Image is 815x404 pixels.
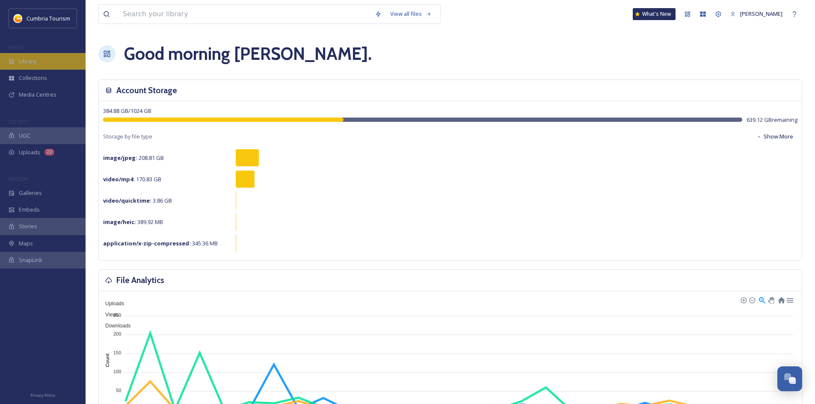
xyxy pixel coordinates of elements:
span: Uploads [99,301,124,307]
span: Downloads [99,323,130,329]
strong: application/x-zip-compressed : [103,239,191,247]
tspan: 100 [113,369,121,374]
h3: File Analytics [116,274,164,286]
span: Collections [19,74,47,82]
input: Search your library [119,5,370,24]
span: Privacy Policy [30,392,55,398]
div: Selection Zoom [758,296,765,303]
tspan: 200 [113,331,121,336]
strong: image/heic : [103,218,136,226]
div: Zoom In [740,297,746,303]
img: images.jpg [14,14,22,23]
span: Maps [19,239,33,248]
text: Count [105,354,110,367]
a: View all files [386,6,436,22]
h3: Account Storage [116,84,177,97]
span: Storage by file type [103,133,152,141]
span: Galleries [19,189,42,197]
span: 389.92 MB [103,218,163,226]
div: Zoom Out [749,297,755,303]
div: Panning [768,297,773,302]
strong: video/quicktime : [103,197,151,204]
span: Media Centres [19,91,56,99]
h1: Good morning [PERSON_NAME] . [124,41,372,67]
span: Cumbria Tourism [27,15,70,22]
tspan: 50 [116,388,121,393]
button: Open Chat [777,366,802,391]
a: [PERSON_NAME] [726,6,787,22]
span: Uploads [19,148,40,156]
span: [PERSON_NAME] [740,10,782,18]
span: MEDIA [9,44,24,50]
span: SnapLink [19,256,42,264]
a: What's New [633,8,676,20]
span: 208.81 GB [103,154,164,162]
a: Privacy Policy [30,389,55,400]
div: Menu [786,296,793,303]
span: UGC [19,132,30,140]
span: Stories [19,222,37,230]
span: 384.88 GB / 1024 GB [103,107,151,115]
span: COLLECT [9,118,27,125]
div: Reset Zoom [777,296,785,303]
span: Views [99,312,119,318]
strong: video/mp4 : [103,175,135,183]
strong: image/jpeg : [103,154,137,162]
span: 3.86 GB [103,197,172,204]
div: 22 [44,149,54,156]
span: 639.12 GB remaining [747,116,797,124]
span: 345.36 MB [103,239,218,247]
span: Library [19,57,36,65]
span: 170.83 GB [103,175,161,183]
span: Embeds [19,206,40,214]
span: WIDGETS [9,176,28,182]
tspan: 250 [113,312,121,317]
button: Show More [752,128,797,145]
tspan: 150 [113,350,121,355]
